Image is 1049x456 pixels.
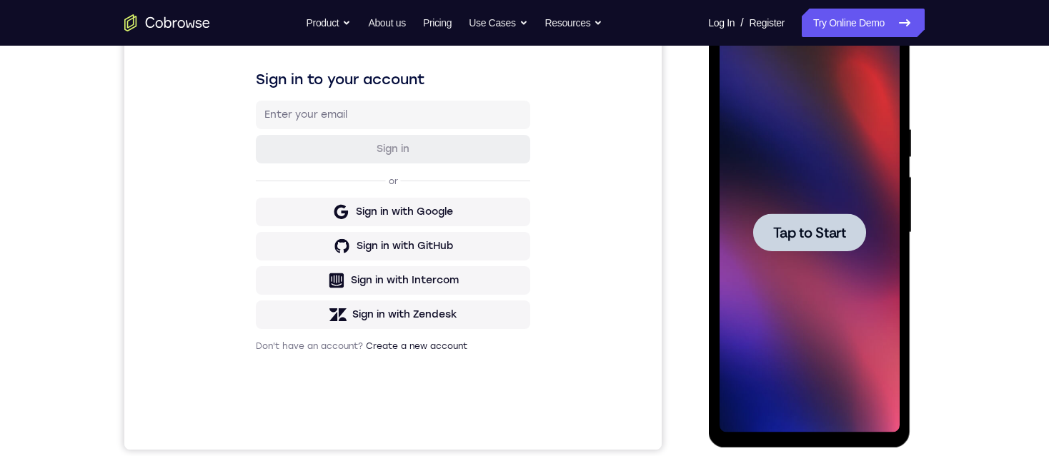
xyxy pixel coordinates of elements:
[262,204,277,216] p: or
[131,163,406,192] button: Sign in
[131,329,406,358] button: Sign in with Zendesk
[545,9,603,37] button: Resources
[124,14,210,31] a: Go to the home page
[469,9,527,37] button: Use Cases
[368,9,405,37] a: About us
[802,9,925,37] a: Try Online Demo
[708,9,735,37] a: Log In
[740,14,743,31] span: /
[750,9,785,37] a: Register
[131,226,406,255] button: Sign in with Google
[242,370,343,380] a: Create a new account
[131,260,406,289] button: Sign in with GitHub
[64,203,137,218] span: Tap to Start
[228,336,333,350] div: Sign in with Zendesk
[307,9,352,37] button: Product
[131,369,406,380] p: Don't have an account?
[232,268,329,282] div: Sign in with GitHub
[131,98,406,118] h1: Sign in to your account
[44,191,157,229] button: Tap to Start
[423,9,452,37] a: Pricing
[131,295,406,323] button: Sign in with Intercom
[227,302,334,316] div: Sign in with Intercom
[140,136,397,151] input: Enter your email
[232,233,329,248] div: Sign in with Google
